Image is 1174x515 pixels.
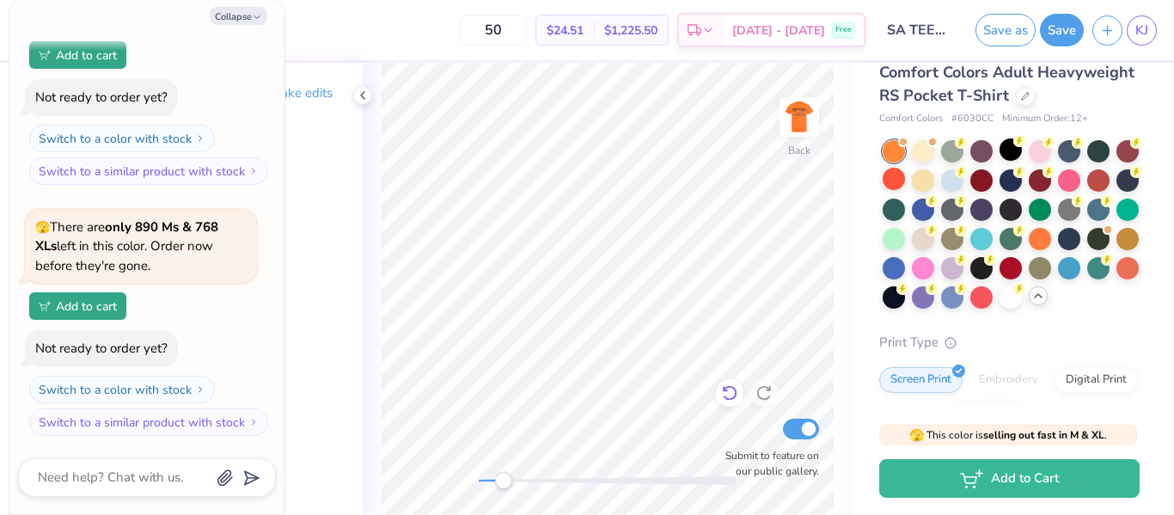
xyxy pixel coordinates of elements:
div: Back [788,143,810,158]
div: Foil [1080,402,1121,427]
button: Switch to a color with stock [29,125,215,152]
button: Save as [975,14,1036,46]
span: 🫣 [35,219,50,236]
input: – – [460,15,527,46]
strong: selling out fast in M & XL [983,428,1104,442]
span: $24.51 [547,21,584,40]
img: Switch to a color with stock [195,384,205,395]
div: Transfers [953,402,1022,427]
span: # 6030CC [951,112,994,126]
span: Minimum Order: 12 + [1002,112,1088,126]
div: Vinyl [1027,402,1075,427]
button: Switch to a color with stock [29,376,215,403]
button: Add to Cart [879,459,1140,498]
span: Comfort Colors [879,112,943,126]
img: Back [782,100,816,134]
div: Applique [879,402,948,427]
img: Switch to a color with stock [195,133,205,144]
button: Add to cart [29,41,126,69]
span: $1,225.50 [604,21,657,40]
img: Add to cart [39,301,51,311]
span: [DATE] - [DATE] [732,21,825,40]
a: KJ [1127,15,1157,46]
label: Submit to feature on our public gallery. [716,448,819,479]
strong: only 890 Ms & 768 XLs [35,218,218,255]
button: Save [1040,14,1084,46]
div: Print Type [879,333,1140,353]
div: Not ready to order yet? [35,89,168,106]
span: Free [835,24,852,36]
img: Switch to a similar product with stock [248,166,259,176]
button: Switch to a similar product with stock [29,408,268,436]
button: Add to cart [29,292,126,320]
img: Add to cart [39,50,51,60]
span: KJ [1135,21,1148,40]
div: Digital Print [1055,367,1138,393]
div: Screen Print [879,367,963,393]
span: There are left in this color. Order now before they're gone. [35,218,218,274]
img: Switch to a similar product with stock [248,417,259,427]
button: Switch to a similar product with stock [29,157,268,185]
div: Not ready to order yet? [35,340,168,357]
input: Untitled Design [874,13,958,47]
span: This color is . [909,427,1107,443]
button: Collapse [210,7,267,25]
div: Embroidery [968,367,1049,393]
div: Accessibility label [495,472,512,489]
span: 🫣 [909,427,924,444]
